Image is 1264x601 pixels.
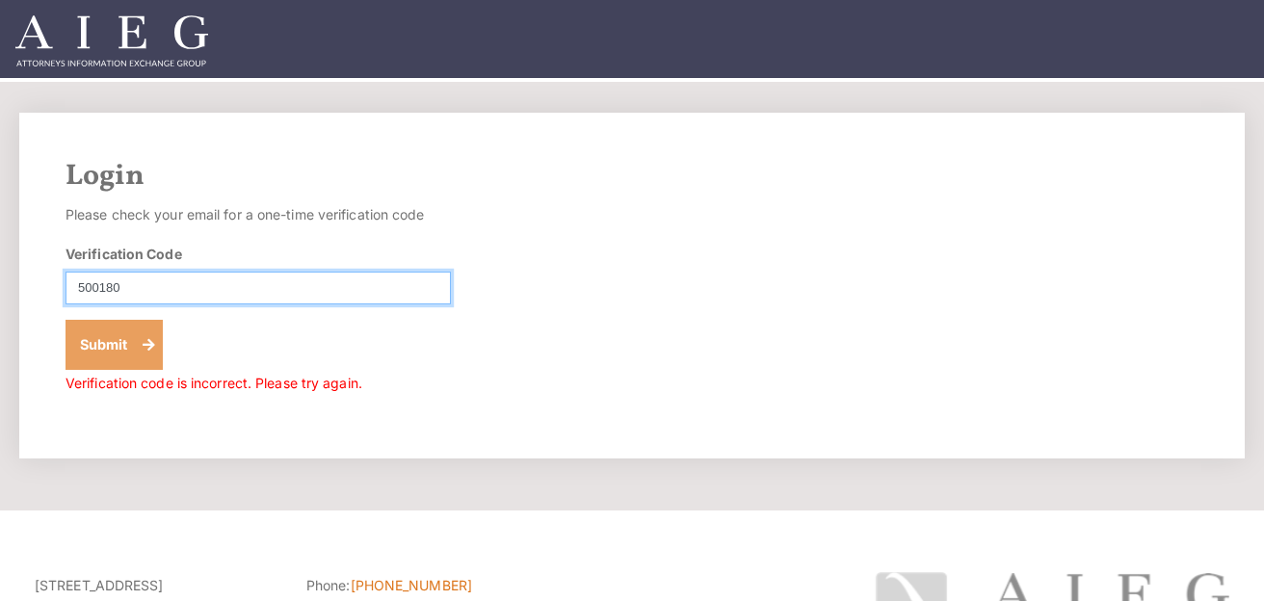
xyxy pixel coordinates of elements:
[306,572,549,599] li: Phone:
[351,577,472,593] a: [PHONE_NUMBER]
[66,375,362,391] span: Verification code is incorrect. Please try again.
[66,159,1198,194] h2: Login
[66,320,163,370] button: Submit
[66,201,451,228] p: Please check your email for a one-time verification code
[15,15,208,66] img: Attorneys Information Exchange Group
[66,244,182,264] label: Verification Code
